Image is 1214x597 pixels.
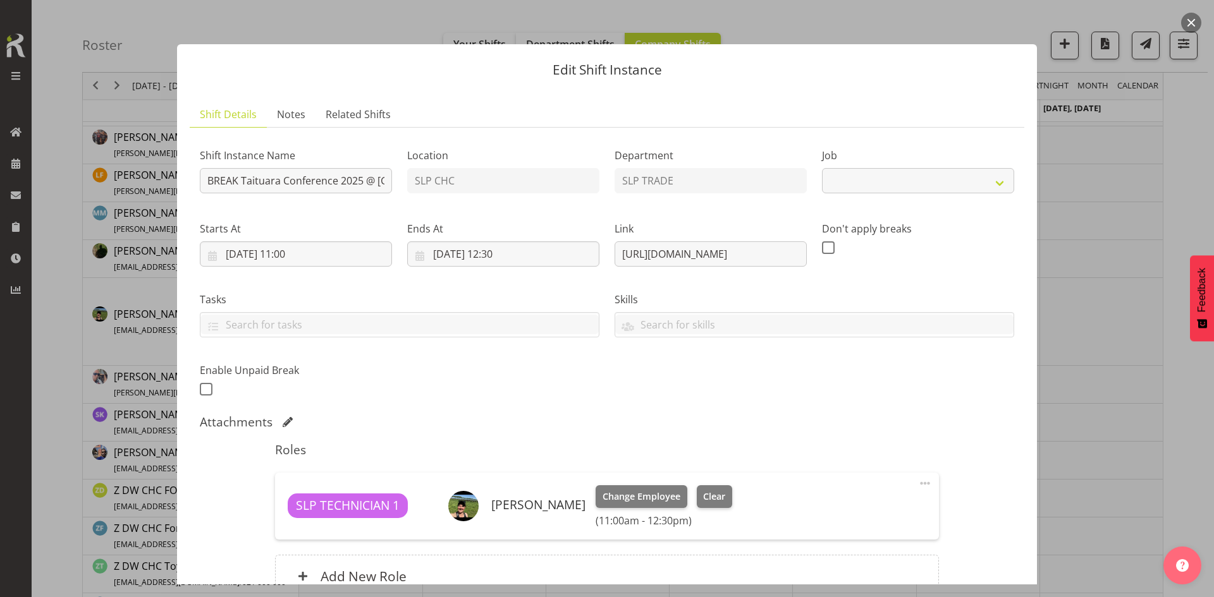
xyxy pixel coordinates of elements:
label: Enable Unpaid Break [200,363,392,378]
span: Related Shifts [326,107,391,122]
span: Change Employee [603,490,680,504]
h5: Roles [275,442,938,457]
input: Click to select... [200,241,392,267]
p: Edit Shift Instance [190,63,1024,76]
label: Job [822,148,1014,163]
span: Notes [277,107,305,122]
img: help-xxl-2.png [1176,559,1189,572]
input: Search for tasks [200,315,599,334]
img: rosey-mckimmiecdbb748dec5b4d6a1e1a5c0d124b4589.png [448,491,479,521]
label: Starts At [200,221,392,236]
input: Click to select... [407,241,599,267]
h6: (11:00am - 12:30pm) [596,514,732,527]
button: Change Employee [596,485,687,508]
span: Clear [703,490,725,504]
label: Tasks [200,292,599,307]
h5: Attachments [200,414,273,430]
label: Location [407,148,599,163]
label: Department [615,148,807,163]
button: Feedback - Show survey [1190,255,1214,341]
label: Don't apply breaks [822,221,1014,236]
label: Ends At [407,221,599,236]
span: SLP TECHNICIAN 1 [296,497,400,515]
h6: Add New Role [321,568,407,584]
h6: [PERSON_NAME] [491,498,586,512]
span: Feedback [1196,268,1208,312]
input: Search for skills [615,315,1014,334]
button: Clear [697,485,733,508]
span: Shift Details [200,107,257,122]
label: Link [615,221,807,236]
label: Shift Instance Name [200,148,392,163]
label: Skills [615,292,1014,307]
input: Shift Instance Name [200,168,392,193]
